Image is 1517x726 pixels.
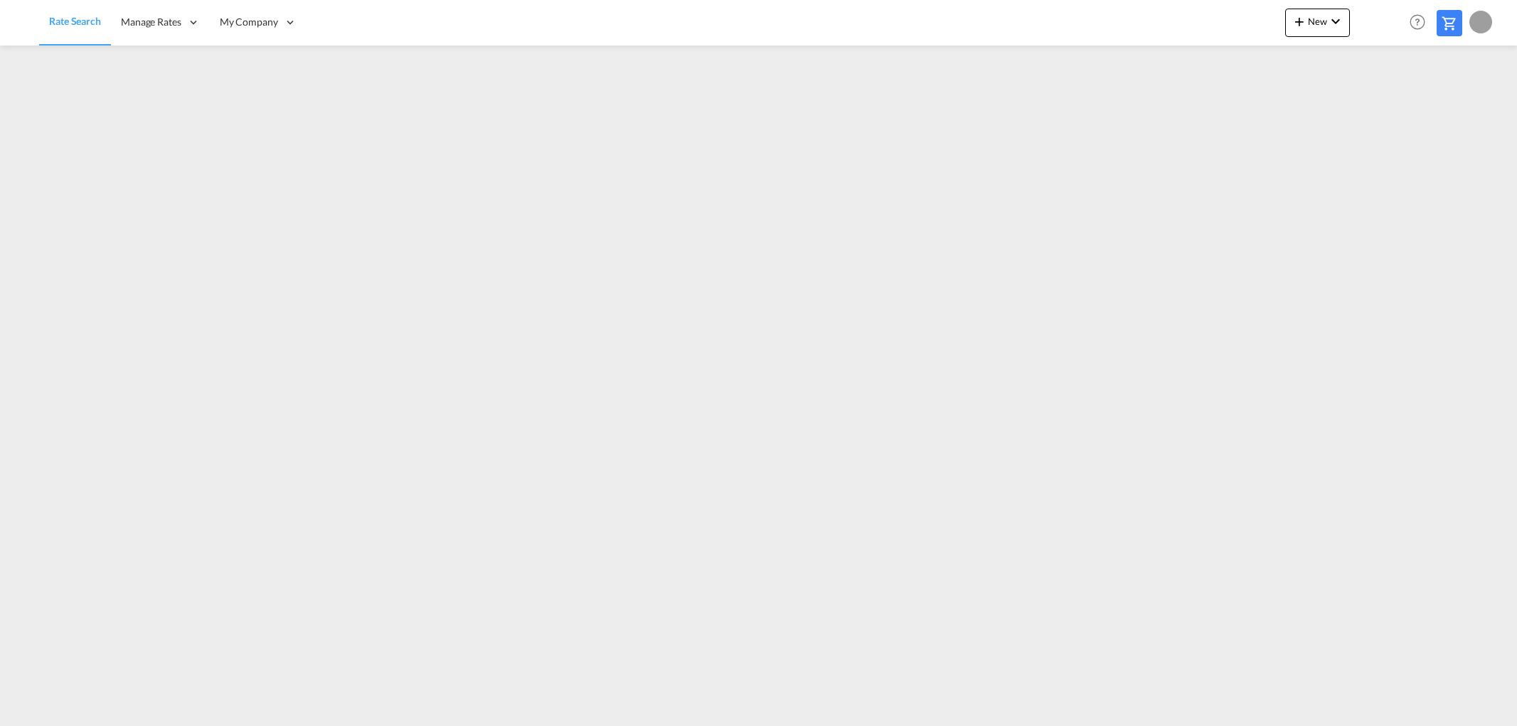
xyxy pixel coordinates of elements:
span: Manage Rates [121,15,181,29]
span: My Company [220,15,278,29]
button: icon-plus 400-fgNewicon-chevron-down [1285,9,1350,37]
span: Help [1405,10,1430,34]
span: Rate Search [49,15,101,27]
div: Help [1405,10,1437,36]
span: New [1291,16,1344,27]
md-icon: icon-plus 400-fg [1291,13,1308,30]
md-icon: icon-chevron-down [1327,13,1344,30]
